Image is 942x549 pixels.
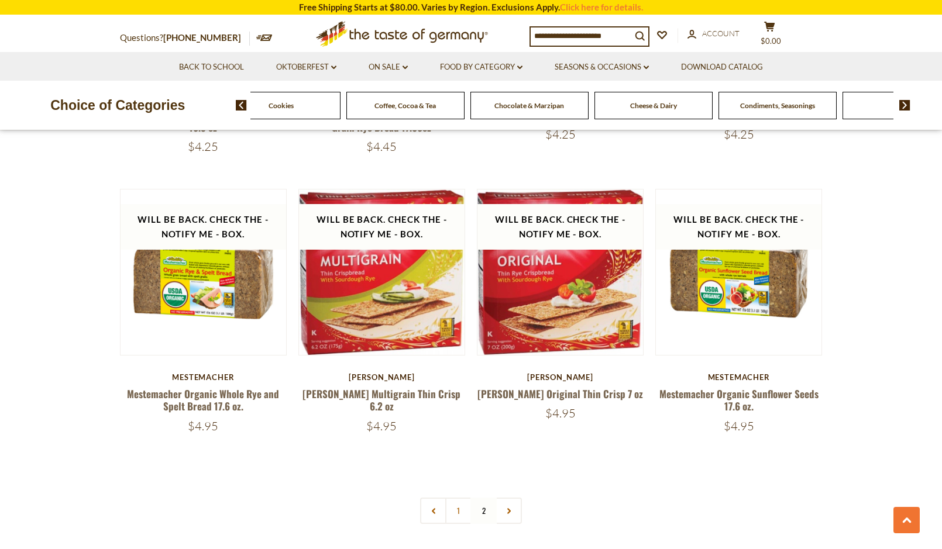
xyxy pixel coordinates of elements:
a: Click here for details. [560,2,643,12]
a: Account [687,27,740,40]
div: Mestemacher [120,372,287,382]
a: 1 [445,498,472,524]
span: $4.95 [724,419,754,433]
img: Mestemacher Organic Whole Rye and Spelt Bread 17.6 oz. [121,189,286,355]
a: Back to School [179,61,244,74]
a: [PHONE_NUMBER] [163,32,241,43]
a: Food By Category [440,61,522,74]
img: Finn Crisp Original Thin Crisp 7 oz [477,189,643,355]
button: $0.00 [752,21,787,50]
img: Finn Crisp Multigrain Thin Crisp 6.2 oz [299,189,465,355]
div: [PERSON_NAME] [477,372,644,382]
a: Cheese & Dairy [630,101,677,110]
p: Questions? [120,30,250,46]
a: On Sale [369,61,408,74]
span: Account [702,29,740,38]
img: Mestemacher Organic Sunflower Seeds 17.6 oz. [656,189,821,355]
a: Seasons & Occasions [555,61,649,74]
a: [PERSON_NAME] Original Thin Crisp 7 oz [477,386,643,401]
a: Mestemacher Organic Whole Rye and Spelt Bread 17.6 oz. [127,386,279,413]
span: $4.45 [366,139,397,154]
a: [PERSON_NAME] Multigrain Thin Crisp 6.2 oz [302,386,460,413]
div: Mestemacher [655,372,822,382]
span: $4.25 [724,127,754,141]
span: $4.95 [188,419,218,433]
span: $4.25 [545,127,576,141]
a: Oktoberfest [276,61,336,74]
img: next arrow [899,100,910,111]
a: Chocolate & Marzipan [494,101,564,110]
div: [PERSON_NAME] [298,372,465,382]
img: previous arrow [236,100,247,111]
a: Download Catalog [681,61,763,74]
span: $4.95 [545,406,576,420]
a: Mestemacher Organic Sunflower Seeds 17.6 oz. [659,386,819,413]
span: $4.95 [366,419,397,433]
span: $0.00 [761,36,781,46]
a: Coffee, Cocoa & Tea [374,101,436,110]
a: Cookies [269,101,294,110]
span: $4.25 [188,139,218,154]
a: Condiments, Seasonings [740,101,815,110]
